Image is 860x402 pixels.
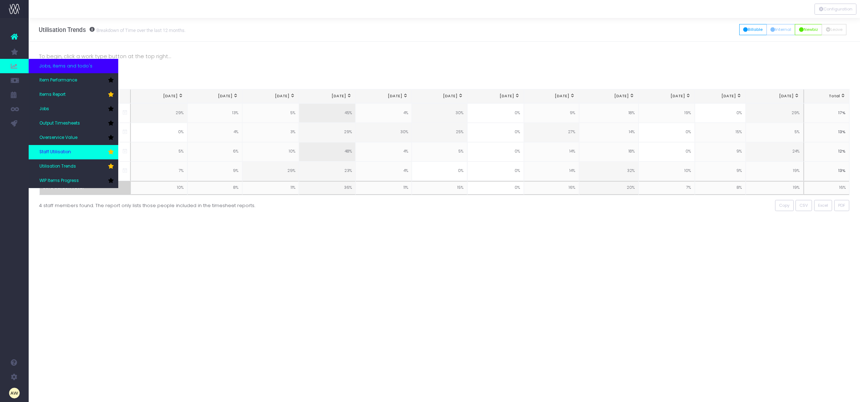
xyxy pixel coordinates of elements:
[412,162,467,181] td: 0%
[467,103,524,123] td: 0%
[29,73,118,88] a: Item Performance
[303,93,352,99] div: [DATE]
[795,24,822,35] button: Newbiz
[134,93,183,99] div: [DATE]
[39,149,71,155] span: Staff Utilisation
[814,200,832,211] button: Excel
[524,142,579,162] td: 14%
[187,103,242,123] td: 13%
[524,162,579,181] td: 14%
[803,103,849,123] td: 17%
[131,103,187,123] td: 29%
[524,103,579,123] td: 9%
[803,123,849,142] td: 13%
[242,162,299,181] td: 29%
[471,93,520,99] div: [DATE]
[131,181,187,195] td: 10%
[299,162,355,181] td: 23%
[187,142,242,162] td: 6%
[746,103,804,123] td: 29%
[639,89,695,103] th: Jun 25: activate to sort column ascending
[822,24,846,35] button: Leave
[795,200,812,211] button: CSV
[39,52,850,61] p: To begin, click a work type button at the top right...
[412,181,467,195] td: 15%
[524,181,579,195] td: 16%
[299,142,355,162] td: 48%
[803,162,849,181] td: 13%
[695,89,746,103] th: Jul 25: activate to sort column ascending
[803,89,849,103] th: Total: activate to sort column ascending
[467,142,524,162] td: 0%
[39,92,66,98] span: Items Report
[799,202,808,209] span: CSV
[29,88,118,102] a: Items Report
[242,89,299,103] th: Nov 24: activate to sort column ascending
[246,93,295,99] div: [DATE]
[29,174,118,188] a: WIP Items Progress
[39,178,79,184] span: WIP Items Progress
[739,24,767,35] button: Billable
[528,93,575,99] div: [DATE]
[355,103,412,123] td: 4%
[467,89,524,103] th: Mar 25: activate to sort column ascending
[766,24,795,35] button: Internal
[39,163,76,170] span: Utilisation Trends
[187,89,242,103] th: Oct 24: activate to sort column ascending
[814,4,856,15] button: Configuration
[355,123,412,142] td: 30%
[746,162,804,181] td: 19%
[467,181,524,195] td: 0%
[639,103,695,123] td: 19%
[29,131,118,145] a: Overservice Value
[299,123,355,142] td: 29%
[642,93,691,99] div: [DATE]
[803,142,849,162] td: 12%
[29,102,118,116] a: Jobs
[695,162,746,181] td: 9%
[808,93,846,99] div: Total
[131,89,187,103] th: Sep 24: activate to sort column ascending
[412,123,467,142] td: 25%
[695,181,746,195] td: 8%
[579,123,639,142] td: 14%
[39,62,92,70] span: Jobs, items and todo's
[746,123,804,142] td: 5%
[29,145,118,159] a: Staff Utilisation
[579,181,639,195] td: 20%
[695,103,746,123] td: 0%
[95,26,186,33] small: Breakdown of Time over the last 12 months.
[838,202,845,209] span: PDF
[39,26,186,33] h3: Utilisation Trends
[39,135,77,141] span: Overservice Value
[355,181,412,195] td: 11%
[412,103,467,123] td: 30%
[412,89,467,103] th: Feb 25: activate to sort column ascending
[242,103,299,123] td: 5%
[775,200,794,211] button: Copy
[29,159,118,174] a: Utilisation Trends
[242,123,299,142] td: 3%
[579,162,639,181] td: 32%
[9,388,20,398] img: images/default_profile_image.png
[639,181,695,195] td: 7%
[299,89,355,103] th: Dec 24: activate to sort column ascending
[579,103,639,123] td: 18%
[583,93,635,99] div: [DATE]
[746,181,804,195] td: 19%
[299,181,355,195] td: 36%
[579,89,639,103] th: May 25: activate to sort column ascending
[39,75,850,82] h3: Heatmap
[187,162,242,181] td: 9%
[131,142,187,162] td: 5%
[639,162,695,181] td: 10%
[818,202,828,209] span: Excel
[698,93,741,99] div: [DATE]
[131,162,187,181] td: 7%
[579,142,639,162] td: 18%
[746,142,804,162] td: 24%
[29,116,118,131] a: Output Timesheets
[834,200,850,211] button: PDF
[355,162,412,181] td: 4%
[242,181,299,195] td: 11%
